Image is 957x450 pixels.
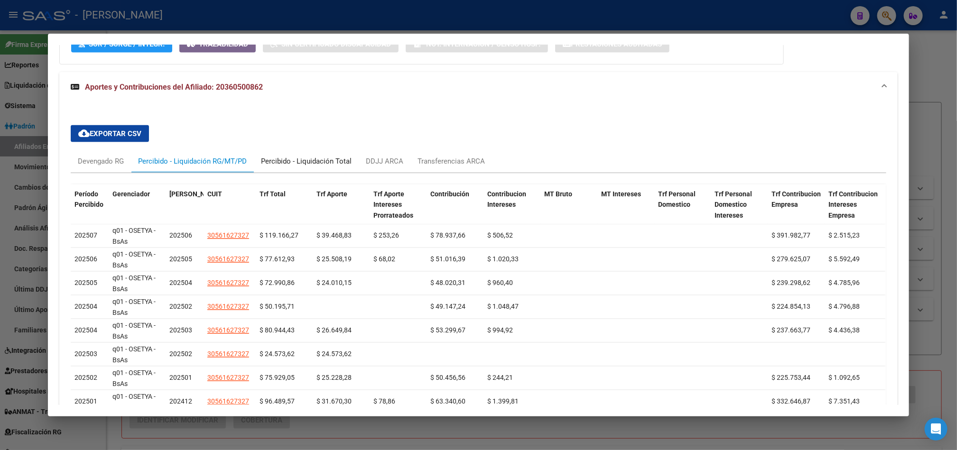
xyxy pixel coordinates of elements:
span: 30561627327 [207,398,249,405]
span: 30561627327 [207,256,249,263]
span: $ 75.929,05 [260,374,295,382]
span: q01 - OSETYA - BsAs [112,227,156,246]
span: $ 25.508,19 [316,256,352,263]
datatable-header-cell: Contribucion Intereses [483,184,540,226]
span: Trf Aporte Intereses Prorrateados [373,191,413,220]
span: [PERSON_NAME] [169,191,221,198]
span: q01 - OSETYA - BsAs [112,393,156,412]
span: q01 - OSETYA - BsAs [112,251,156,269]
span: $ 1.092,65 [829,374,860,382]
span: $ 1.048,47 [487,303,519,311]
mat-expansion-panel-header: Aportes y Contribuciones del Afiliado: 20360500862 [59,72,898,102]
div: Devengado RG [78,156,124,166]
span: $ 24.573,62 [316,350,352,358]
span: 30561627327 [207,350,249,358]
span: $ 63.340,60 [430,398,465,405]
datatable-header-cell: Trf Personal Domestico Intereses [711,184,768,226]
span: 30561627327 [207,327,249,334]
datatable-header-cell: Trf Aporte [313,184,370,226]
span: Exportar CSV [78,129,141,138]
button: Exportar CSV [71,125,149,142]
span: $ 994,92 [487,327,513,334]
span: 202502 [74,374,97,382]
span: $ 53.299,67 [430,327,465,334]
datatable-header-cell: Período Devengado [166,184,204,226]
span: 202506 [169,232,192,239]
mat-icon: cloud_download [78,128,90,139]
datatable-header-cell: Trf Contribucion Empresa [768,184,825,226]
span: $ 253,26 [373,232,399,239]
div: Open Intercom Messenger [925,418,948,441]
div: DDJJ ARCA [366,156,403,166]
span: Trf Total [260,191,286,198]
span: $ 4.436,38 [829,327,860,334]
span: q01 - OSETYA - BsAs [112,298,156,317]
span: Trf Contribucion Intereses Empresa [829,191,878,220]
span: $ 5.592,49 [829,256,860,263]
datatable-header-cell: Período Percibido [71,184,109,226]
span: 202502 [169,303,192,311]
datatable-header-cell: Gerenciador [109,184,166,226]
span: $ 78.937,66 [430,232,465,239]
span: $ 332.646,87 [772,398,811,405]
span: $ 50.195,71 [260,303,295,311]
datatable-header-cell: Trf Aporte Intereses Prorrateados [370,184,427,226]
span: 202505 [169,256,192,263]
span: 202507 [74,232,97,239]
span: $ 225.753,44 [772,374,811,382]
span: 202502 [169,350,192,358]
div: Transferencias ARCA [418,156,485,166]
datatable-header-cell: MT Bruto [540,184,597,226]
span: q01 - OSETYA - BsAs [112,322,156,340]
span: q01 - OSETYA - BsAs [112,346,156,364]
span: Contribucion Intereses [487,191,526,209]
span: $ 24.010,15 [316,279,352,287]
span: $ 51.016,39 [430,256,465,263]
span: $ 80.944,43 [260,327,295,334]
span: $ 48.020,31 [430,279,465,287]
span: 30561627327 [207,303,249,311]
span: $ 224.854,13 [772,303,811,311]
span: $ 31.670,30 [316,398,352,405]
datatable-header-cell: Trf Personal Domestico [654,184,711,226]
span: 202503 [74,350,97,358]
span: $ 2.515,23 [829,232,860,239]
span: $ 244,21 [487,374,513,382]
span: 202501 [169,374,192,382]
span: CUIT [207,191,222,198]
span: Trf Contribucion Empresa [772,191,821,209]
span: Trf Personal Domestico Intereses [715,191,753,220]
span: $ 4.785,96 [829,279,860,287]
span: $ 96.489,57 [260,398,295,405]
span: 202501 [74,398,97,405]
datatable-header-cell: Trf Contribucion Intereses Empresa [825,184,882,226]
span: Período Percibido [74,191,103,209]
datatable-header-cell: Contribución [427,184,483,226]
span: Trf Aporte [316,191,347,198]
span: Aportes y Contribuciones del Afiliado: 20360500862 [85,83,263,92]
datatable-header-cell: CUIT [204,184,256,226]
span: $ 50.456,56 [430,374,465,382]
span: 202412 [169,398,192,405]
span: $ 26.649,84 [316,327,352,334]
span: Gerenciador [112,191,150,198]
span: 202506 [74,256,97,263]
span: MT Intereses [601,191,641,198]
span: Trf Personal Domestico [658,191,696,209]
span: $ 4.796,88 [829,303,860,311]
div: Percibido - Liquidación RG/MT/PD [138,156,247,166]
span: Contribución [430,191,469,198]
span: $ 239.298,62 [772,279,811,287]
span: q01 - OSETYA - BsAs [112,369,156,388]
span: $ 506,52 [487,232,513,239]
span: 202505 [74,279,97,287]
datatable-header-cell: MT Intereses [597,184,654,226]
span: q01 - OSETYA - BsAs [112,275,156,293]
span: 202504 [74,303,97,311]
span: $ 72.990,86 [260,279,295,287]
span: 30561627327 [207,374,249,382]
span: $ 279.625,07 [772,256,811,263]
span: $ 1.399,81 [487,398,519,405]
span: $ 49.147,24 [430,303,465,311]
span: $ 39.468,83 [316,232,352,239]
